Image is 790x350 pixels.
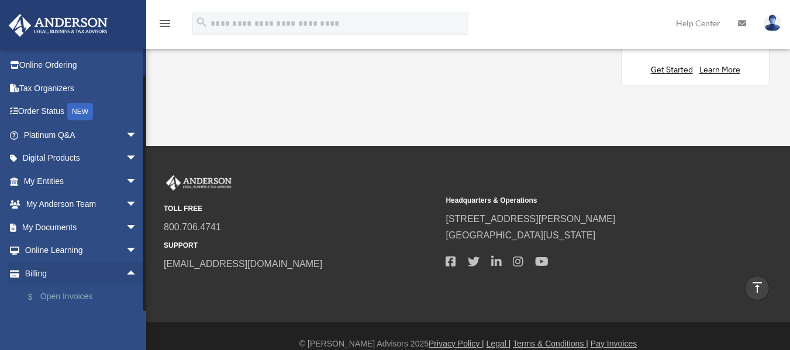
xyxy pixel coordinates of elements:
[16,309,155,332] a: Past Invoices
[651,64,698,75] a: Get Started
[8,54,155,77] a: Online Ordering
[16,285,155,309] a: $Open Invoices
[164,175,234,190] img: Anderson Advisors Platinum Portal
[8,100,155,124] a: Order StatusNEW
[429,339,484,348] a: Privacy Policy |
[126,262,149,286] span: arrow_drop_up
[164,203,437,215] small: TOLL FREE
[745,276,770,300] a: vertical_align_top
[513,339,588,348] a: Terms & Conditions |
[35,290,40,304] span: $
[126,123,149,147] span: arrow_drop_down
[8,239,155,262] a: Online Learningarrow_drop_down
[764,15,781,32] img: User Pic
[8,77,155,100] a: Tax Organizers
[8,147,155,170] a: Digital Productsarrow_drop_down
[591,339,637,348] a: Pay Invoices
[487,339,511,348] a: Legal |
[158,16,172,30] i: menu
[126,169,149,193] span: arrow_drop_down
[8,216,155,239] a: My Documentsarrow_drop_down
[446,214,615,224] a: [STREET_ADDRESS][PERSON_NAME]
[126,239,149,263] span: arrow_drop_down
[126,147,149,171] span: arrow_drop_down
[446,230,595,240] a: [GEOGRAPHIC_DATA][US_STATE]
[8,262,155,285] a: Billingarrow_drop_up
[164,240,437,252] small: SUPPORT
[699,64,740,75] a: Learn More
[8,169,155,193] a: My Entitiesarrow_drop_down
[126,193,149,217] span: arrow_drop_down
[126,216,149,240] span: arrow_drop_down
[164,259,322,269] a: [EMAIL_ADDRESS][DOMAIN_NAME]
[750,280,764,294] i: vertical_align_top
[5,14,111,37] img: Anderson Advisors Platinum Portal
[164,222,221,232] a: 800.706.4741
[446,195,719,207] small: Headquarters & Operations
[8,123,155,147] a: Platinum Q&Aarrow_drop_down
[8,193,155,216] a: My Anderson Teamarrow_drop_down
[195,16,208,29] i: search
[158,20,172,30] a: menu
[67,103,93,120] div: NEW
